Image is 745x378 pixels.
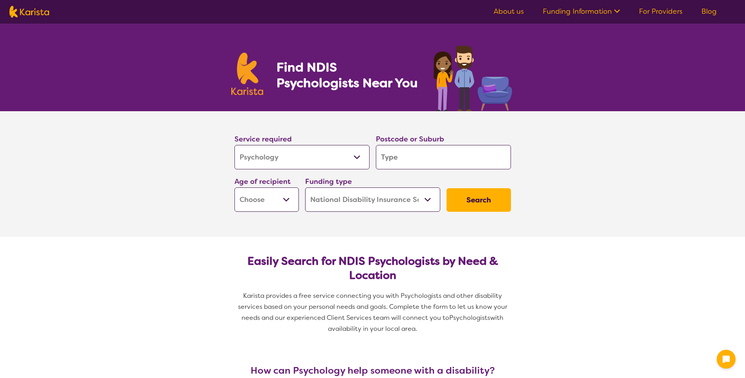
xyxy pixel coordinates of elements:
label: Service required [234,134,292,144]
a: For Providers [639,7,683,16]
span: Psychologists [449,314,490,322]
h3: How can Psychology help someone with a disability? [231,365,514,376]
a: Blog [701,7,717,16]
img: Karista logo [231,53,264,95]
a: About us [494,7,524,16]
label: Postcode or Suburb [376,134,444,144]
img: Karista logo [9,6,49,18]
label: Funding type [305,177,352,186]
span: Karista provides a free service connecting you with Psychologists and other disability services b... [238,292,509,322]
h1: Find NDIS Psychologists Near You [276,59,422,91]
label: Age of recipient [234,177,291,186]
input: Type [376,145,511,169]
img: psychology [431,42,514,111]
h2: Easily Search for NDIS Psychologists by Need & Location [241,254,505,283]
button: Search [447,188,511,212]
a: Funding Information [543,7,620,16]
